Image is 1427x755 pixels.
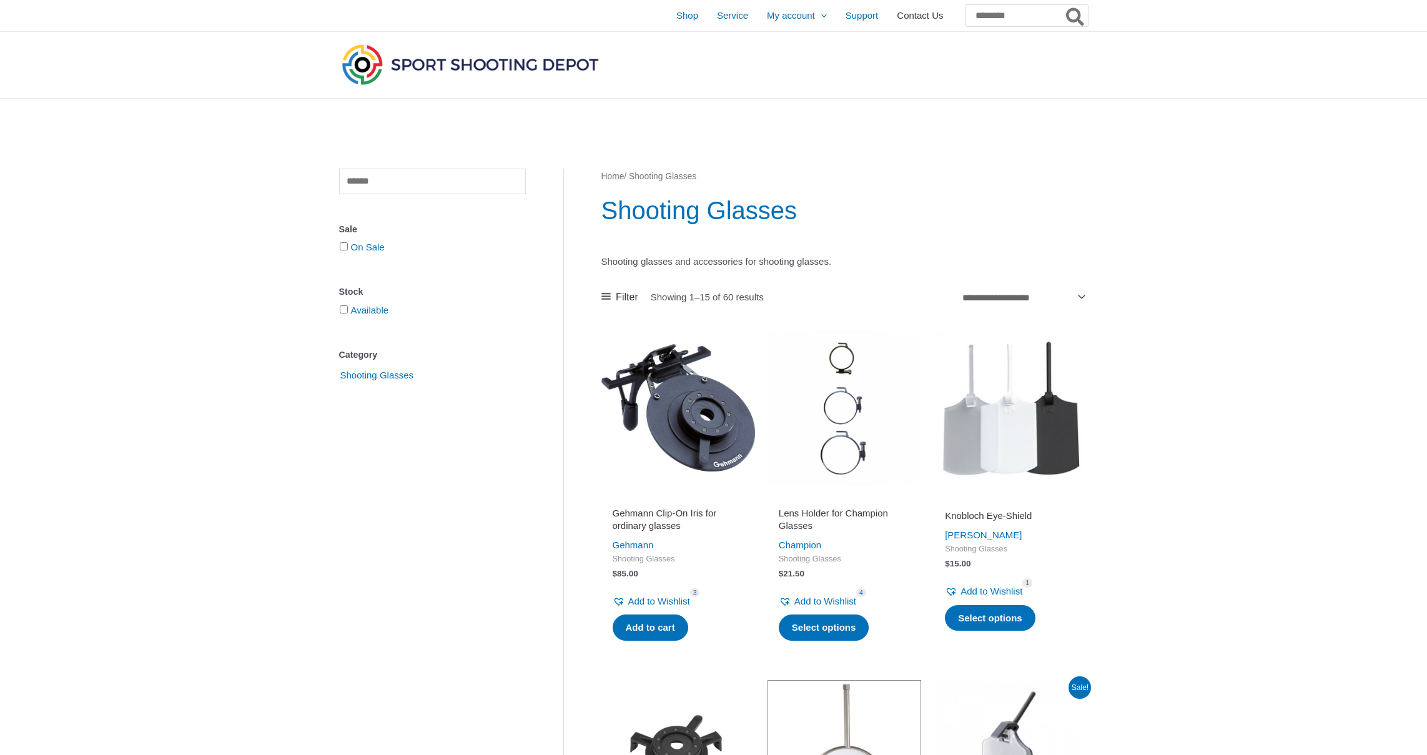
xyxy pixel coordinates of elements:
span: $ [945,559,950,568]
input: Available [340,305,348,313]
p: Showing 1–15 of 60 results [651,292,764,302]
a: Add to Wishlist [945,583,1022,600]
a: Select options for “Lens Holder for Champion Glasses” [779,614,869,641]
h1: Shooting Glasses [601,193,1088,228]
a: Gehmann [613,540,654,550]
nav: Breadcrumb [601,169,1088,185]
input: On Sale [340,242,348,250]
iframe: Customer reviews powered by Trustpilot [779,492,910,507]
a: Available [351,305,389,315]
span: Filter [616,288,638,307]
span: Add to Wishlist [794,596,856,606]
a: Shooting Glasses [339,369,415,380]
iframe: Customer reviews powered by Trustpilot [613,492,744,507]
span: Sale! [1069,676,1091,699]
span: Add to Wishlist [628,596,690,606]
bdi: 85.00 [613,569,638,578]
span: Add to Wishlist [960,586,1022,596]
span: Shooting Glasses [339,365,415,386]
a: Home [601,172,625,181]
img: Gehmann Clip-On Iris [601,331,755,485]
a: Add to Wishlist [613,593,690,610]
a: Filter [601,288,638,307]
div: Category [339,346,526,364]
bdi: 15.00 [945,559,970,568]
img: Sport Shooting Depot [339,41,601,87]
h2: Knobloch Eye-Shield [945,510,1076,522]
p: Shooting glasses and accessories for shooting glasses. [601,253,1088,270]
a: Gehmann Clip-On Iris for ordinary glasses [613,507,744,536]
span: $ [613,569,618,578]
select: Shop order [958,287,1088,308]
a: Add to Wishlist [779,593,856,610]
iframe: Customer reviews powered by Trustpilot [945,492,1076,507]
img: Knobloch Eye-Shield [934,331,1087,485]
h2: Lens Holder for Champion Glasses [779,507,910,531]
span: $ [779,569,784,578]
a: Add to cart: “Gehmann Clip-On Iris for ordinary glasses” [613,614,688,641]
div: Sale [339,220,526,239]
button: Search [1064,5,1088,26]
a: [PERSON_NAME] [945,530,1022,540]
div: Stock [339,283,526,301]
a: On Sale [351,242,385,252]
bdi: 21.50 [779,569,804,578]
a: Knobloch Eye-Shield [945,510,1076,526]
a: Champion [779,540,821,550]
span: 3 [690,588,700,598]
h2: Gehmann Clip-On Iris for ordinary glasses [613,507,744,531]
a: Select options for “Knobloch Eye-Shield” [945,605,1035,631]
a: Lens Holder for Champion Glasses [779,507,910,536]
span: 4 [856,588,866,598]
span: Shooting Glasses [613,554,744,565]
span: Shooting Glasses [945,544,1076,555]
img: Lens Holder for Champion Glasses [768,331,921,485]
span: 1 [1022,578,1032,588]
span: Shooting Glasses [779,554,910,565]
